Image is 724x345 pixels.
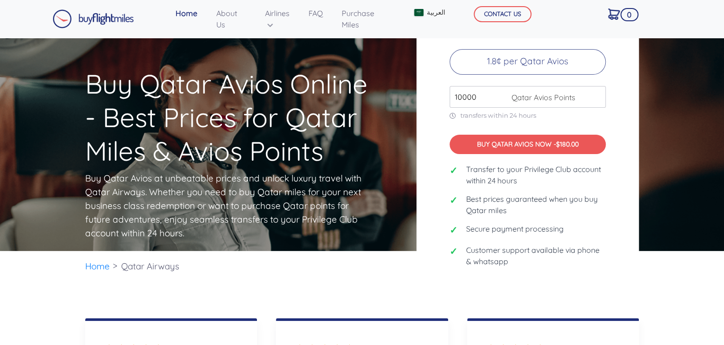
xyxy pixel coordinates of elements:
[85,260,110,272] a: Home
[556,140,579,148] span: $180.00
[450,193,459,207] span: ✓
[85,13,380,168] h1: Buy Qatar Avios Online - Best Prices for Qatar Miles & Avios Points
[53,9,134,28] img: Buy Flight Miles Logo
[305,4,327,23] a: FAQ
[450,164,459,178] span: ✓
[466,223,564,234] span: Secure payment processing
[450,112,606,120] p: transfers within 24 hours
[427,8,445,17] span: العربية
[172,4,201,23] a: Home
[474,6,531,22] button: CONTACT US
[450,49,606,75] p: 1.8¢ per Qatar Avios
[450,135,606,154] button: BUY QATAR AVIOS NOW -$180.00
[85,172,364,240] p: Buy Qatar Avios at unbeatable prices and unlock luxury travel with Qatar Airways. Whether you nee...
[507,92,575,103] span: Qatar Avios Points
[414,9,424,16] img: Arabic
[261,4,293,34] a: Airlines
[450,223,459,237] span: ✓
[116,251,184,282] li: Qatar Airways
[212,4,249,34] a: About Us
[620,8,638,21] span: 0
[338,4,395,34] a: Purchase Miles
[466,193,606,216] span: Best prices guaranteed when you buy Qatar miles
[466,244,606,267] span: Customer support available via phone & whatsapp
[604,4,624,24] a: 0
[608,9,620,20] img: Cart
[53,7,134,31] a: Buy Flight Miles Logo
[466,164,606,186] span: Transfer to your Privilege Club account within 24 hours
[450,244,459,259] span: ✓
[410,4,448,21] a: العربية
